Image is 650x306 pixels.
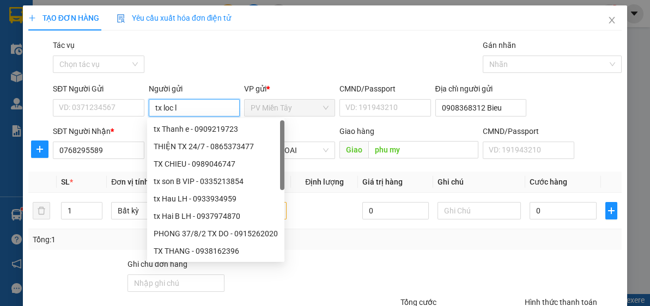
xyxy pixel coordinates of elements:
[33,202,50,219] button: delete
[117,14,232,22] span: Yêu cầu xuất hóa đơn điện tử
[362,202,429,219] input: 0
[118,203,188,219] span: Bất kỳ
[154,140,278,152] div: THIỆN TX 24/7 - 0865373477
[147,207,284,225] div: tx Hai B LH - 0937974870
[608,16,616,25] span: close
[435,99,526,117] input: Địa chỉ của người gửi
[251,100,329,116] span: PV Miền Tây
[339,83,430,95] div: CMND/Passport
[605,202,618,219] button: plus
[147,173,284,190] div: tx son B VIP - 0335213854
[251,142,329,158] span: HANG NGOAI
[438,202,521,219] input: Ghi Chú
[305,178,344,186] span: Định lượng
[483,125,574,137] div: CMND/Passport
[147,120,284,138] div: tx Thanh e - 0909219723
[28,14,36,22] span: plus
[127,274,224,292] input: Ghi chú đơn hàng
[530,178,567,186] span: Cước hàng
[33,234,252,246] div: Tổng: 1
[147,225,284,242] div: PHONG 37/8/2 TX DO - 0915262020
[28,14,99,22] span: TẠO ĐƠN HÀNG
[147,190,284,207] div: tx Hau LH - 0933934959
[154,228,278,240] div: PHONG 37/8/2 TX DO - 0915262020
[53,41,75,50] label: Tác vụ
[154,193,278,205] div: tx Hau LH - 0933934959
[147,138,284,155] div: THIỆN TX 24/7 - 0865373477
[32,145,48,154] span: plus
[154,158,278,170] div: TX CHIEU - 0989046747
[147,242,284,260] div: TX THANG - 0938162396
[149,83,240,95] div: Người gửi
[154,245,278,257] div: TX THANG - 0938162396
[435,83,526,95] div: Địa chỉ người gửi
[127,260,187,268] label: Ghi chú đơn hàng
[154,210,278,222] div: tx Hai B LH - 0937974870
[147,155,284,173] div: TX CHIEU - 0989046747
[368,141,478,158] input: Dọc đường
[53,125,144,137] div: SĐT Người Nhận
[154,123,278,135] div: tx Thanh e - 0909219723
[433,172,525,193] th: Ghi chú
[244,83,335,95] div: VP gửi
[117,14,125,23] img: icon
[61,178,70,186] span: SL
[597,5,627,36] button: Close
[31,140,48,158] button: plus
[154,175,278,187] div: tx son B VIP - 0335213854
[339,141,368,158] span: Giao
[111,178,152,186] span: Đơn vị tính
[483,41,516,50] label: Gán nhãn
[606,206,617,215] span: plus
[339,127,374,136] span: Giao hàng
[362,178,403,186] span: Giá trị hàng
[53,83,144,95] div: SĐT Người Gửi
